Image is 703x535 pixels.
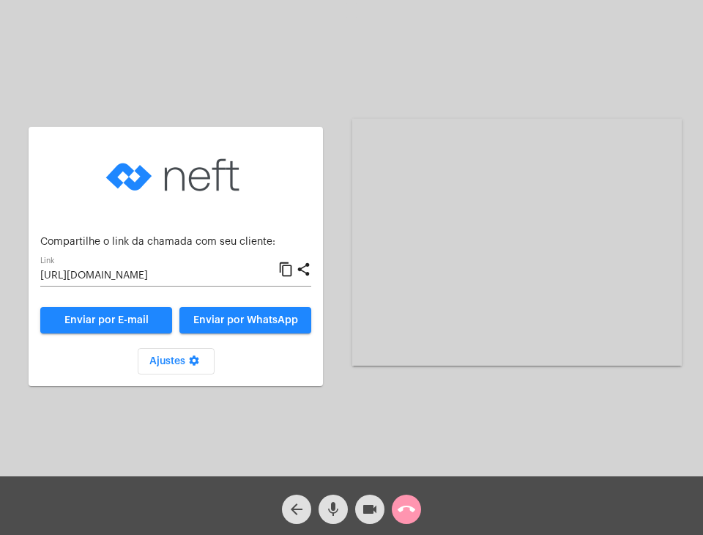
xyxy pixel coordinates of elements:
span: Enviar por E-mail [64,315,149,325]
mat-icon: videocam [361,501,379,518]
mat-icon: content_copy [278,261,294,278]
mat-icon: mic [324,501,342,518]
p: Compartilhe o link da chamada com seu cliente: [40,237,311,248]
mat-icon: settings [185,355,203,372]
mat-icon: call_end [398,501,415,518]
span: Enviar por WhatsApp [193,315,298,325]
mat-icon: share [296,261,311,278]
a: Enviar por E-mail [40,307,172,333]
mat-icon: arrow_back [288,501,305,518]
img: logo-neft-novo-2.png [103,139,249,212]
button: Ajustes [138,348,215,374]
span: Ajustes [149,356,203,366]
button: Enviar por WhatsApp [179,307,311,333]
